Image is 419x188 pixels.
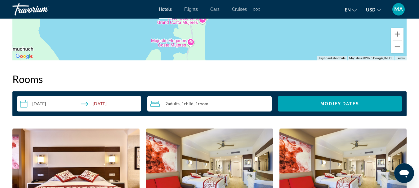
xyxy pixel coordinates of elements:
[210,7,220,12] a: Cars
[184,7,198,12] a: Flights
[17,96,141,111] button: Select check in and out date
[232,7,247,12] a: Cruises
[159,7,172,12] a: Hotels
[17,96,402,111] div: Search widget
[198,101,208,106] span: Room
[396,56,405,60] a: Terms (opens in new tab)
[147,96,271,111] button: Travelers: 2 adults, 1 child
[391,41,403,53] button: Zoom out
[320,101,359,106] span: Modify Dates
[194,101,208,106] span: , 1
[366,7,375,12] span: USD
[366,5,381,14] button: Change currency
[184,101,194,106] span: Child
[319,56,345,60] button: Keyboard shortcuts
[14,52,34,60] img: Google
[180,101,194,106] span: , 1
[168,101,180,106] span: Adults
[12,73,407,85] h2: Rooms
[345,5,357,14] button: Change language
[165,101,180,106] span: 2
[345,7,351,12] span: en
[394,163,414,183] iframe: Button to launch messaging window
[391,28,403,40] button: Zoom in
[394,6,403,12] span: MA
[12,1,74,17] a: Travorium
[253,4,260,14] button: Extra navigation items
[278,96,402,111] button: Modify Dates
[14,52,34,60] a: Open this area in Google Maps (opens a new window)
[349,56,392,60] span: Map data ©2025 Google, INEGI
[390,3,407,16] button: User Menu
